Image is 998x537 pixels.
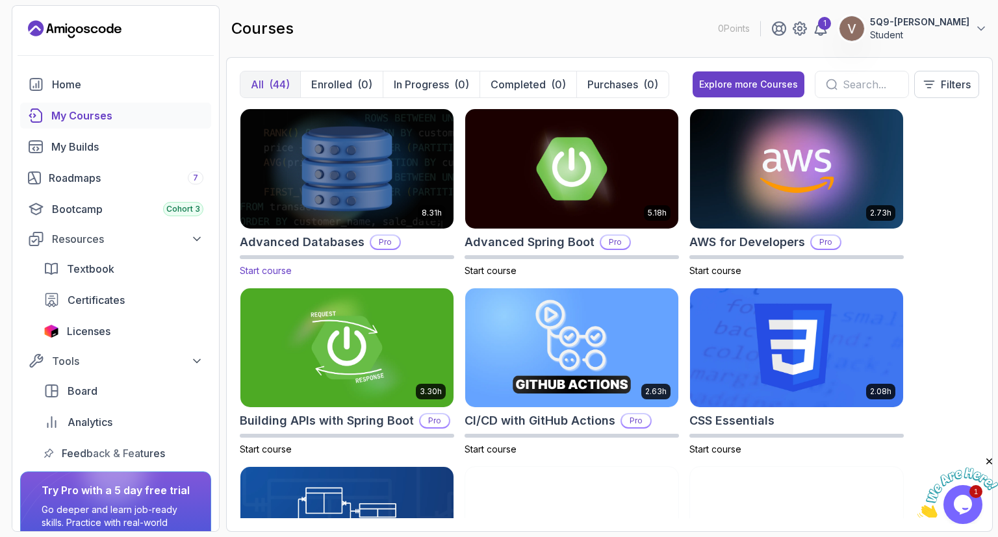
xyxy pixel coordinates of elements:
[420,414,449,427] p: Pro
[51,139,203,155] div: My Builds
[422,208,442,218] p: 8.31h
[689,443,741,455] span: Start course
[36,409,211,435] a: analytics
[454,77,469,92] div: (0)
[20,71,211,97] a: home
[699,78,798,91] div: Explore more Courses
[269,77,290,92] div: (44)
[20,196,211,222] a: bootcamp
[240,443,292,455] span: Start course
[491,77,546,92] p: Completed
[371,236,400,249] p: Pro
[20,165,211,191] a: roadmaps
[465,412,615,430] h2: CI/CD with GitHub Actions
[36,256,211,282] a: textbook
[870,29,969,42] p: Student
[20,103,211,129] a: courses
[52,353,203,369] div: Tools
[166,204,200,214] span: Cohort 3
[193,173,198,183] span: 7
[843,77,898,92] input: Search...
[44,325,59,338] img: jetbrains icon
[839,16,864,41] img: user profile image
[231,18,294,39] h2: courses
[20,349,211,373] button: Tools
[643,77,658,92] div: (0)
[52,231,203,247] div: Resources
[645,386,667,397] p: 2.63h
[62,445,165,461] span: Feedback & Features
[870,386,891,397] p: 2.08h
[465,109,678,229] img: Advanced Spring Boot card
[465,288,678,408] img: CI/CD with GitHub Actions card
[235,106,459,231] img: Advanced Databases card
[818,17,831,30] div: 1
[917,456,998,518] iframe: chat widget
[870,16,969,29] p: 5Q9-[PERSON_NAME]
[480,71,576,97] button: Completed(0)
[20,134,211,160] a: builds
[67,261,114,277] span: Textbook
[914,71,979,98] button: Filters
[52,201,203,217] div: Bootcamp
[689,233,805,251] h2: AWS for Developers
[420,386,442,397] p: 3.30h
[576,71,669,97] button: Purchases(0)
[689,412,774,430] h2: CSS Essentials
[240,71,300,97] button: All(44)
[870,208,891,218] p: 2.73h
[36,287,211,313] a: certificates
[240,265,292,276] span: Start course
[52,77,203,92] div: Home
[551,77,566,92] div: (0)
[648,208,667,218] p: 5.18h
[394,77,449,92] p: In Progress
[20,227,211,251] button: Resources
[383,71,480,97] button: In Progress(0)
[622,414,650,427] p: Pro
[251,77,264,92] p: All
[67,323,110,339] span: Licenses
[28,19,122,40] a: Landing page
[240,288,454,408] img: Building APIs with Spring Boot card
[36,318,211,344] a: licenses
[813,21,828,36] a: 1
[357,77,372,92] div: (0)
[68,292,125,308] span: Certificates
[718,22,750,35] p: 0 Points
[601,236,630,249] p: Pro
[690,288,903,408] img: CSS Essentials card
[49,170,203,186] div: Roadmaps
[812,236,840,249] p: Pro
[240,233,365,251] h2: Advanced Databases
[690,109,903,229] img: AWS for Developers card
[941,77,971,92] p: Filters
[465,443,517,455] span: Start course
[839,16,988,42] button: user profile image5Q9-[PERSON_NAME]Student
[311,77,352,92] p: Enrolled
[693,71,804,97] button: Explore more Courses
[240,412,414,430] h2: Building APIs with Spring Boot
[68,414,112,430] span: Analytics
[300,71,383,97] button: Enrolled(0)
[36,440,211,466] a: feedback
[465,265,517,276] span: Start course
[51,108,203,123] div: My Courses
[689,265,741,276] span: Start course
[68,383,97,399] span: Board
[36,378,211,404] a: board
[465,233,595,251] h2: Advanced Spring Boot
[587,77,638,92] p: Purchases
